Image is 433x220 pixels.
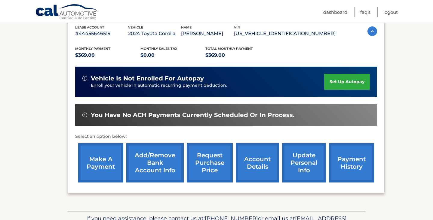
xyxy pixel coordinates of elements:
p: $0.00 [140,51,206,59]
img: alert-white.svg [82,113,87,117]
span: name [181,25,192,29]
a: Dashboard [323,7,347,17]
p: #44455646519 [75,29,128,38]
p: [US_VEHICLE_IDENTIFICATION_NUMBER] [234,29,336,38]
p: 2024 Toyota Corolla [128,29,181,38]
a: Add/Remove bank account info [126,143,184,182]
p: $369.00 [205,51,271,59]
p: $369.00 [75,51,140,59]
a: Logout [383,7,398,17]
a: Cal Automotive [35,4,98,21]
span: vehicle [128,25,143,29]
span: Monthly sales Tax [140,47,177,51]
p: Enroll your vehicle in automatic recurring payment deduction. [91,82,324,89]
a: request purchase price [187,143,233,182]
span: lease account [75,25,104,29]
span: Total Monthly Payment [205,47,253,51]
p: Select an option below: [75,133,377,140]
a: set up autopay [324,74,370,90]
a: payment history [329,143,374,182]
span: vehicle is not enrolled for autopay [91,75,204,82]
img: alert-white.svg [82,76,87,81]
a: update personal info [282,143,326,182]
a: make a payment [78,143,123,182]
span: Monthly Payment [75,47,110,51]
a: FAQ's [360,7,370,17]
img: accordion-active.svg [367,26,377,36]
span: vin [234,25,240,29]
span: You have no ACH payments currently scheduled or in process. [91,111,294,119]
a: account details [236,143,279,182]
p: [PERSON_NAME] [181,29,234,38]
